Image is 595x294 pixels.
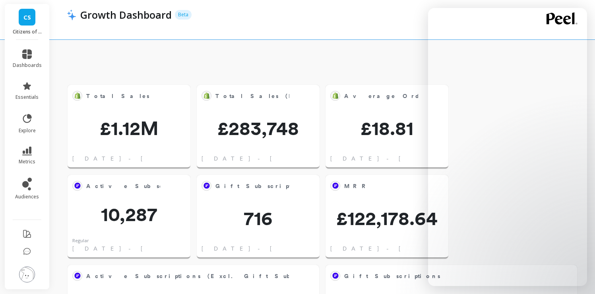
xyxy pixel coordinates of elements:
[67,9,76,20] img: header icon
[330,245,448,253] span: [DATE] - [DATE]
[80,8,172,22] p: Growth Dashboard
[72,155,190,163] span: [DATE] - [DATE]
[344,182,370,190] span: MRR
[15,194,39,200] span: audiences
[86,90,160,102] span: Total Sales
[68,119,190,138] span: £1.12M
[86,180,160,192] span: Active Subscriptions (Excl. Gift Subscriptions)
[344,92,464,100] span: Average Order Value
[428,8,587,286] iframe: Intercom live chat
[86,272,343,280] span: Active Subscriptions (Excl. Gift Subscriptions)
[202,245,320,253] span: [DATE] - [DATE]
[344,270,547,282] span: Gift Subscriptions
[344,180,418,192] span: MRR
[13,62,42,69] span: dashboards
[19,127,36,134] span: explore
[19,267,35,282] img: profile picture
[86,92,149,100] span: Total Sales
[344,90,418,102] span: Average Order Value
[13,29,42,35] p: Citizens of Soil
[202,155,320,163] span: [DATE] - [DATE]
[215,92,339,100] span: Total Sales (Non-club)
[16,94,39,100] span: essentials
[215,90,289,102] span: Total Sales (Non-club)
[175,10,192,20] p: Beta
[19,159,35,165] span: metrics
[197,119,320,138] span: £283,748
[86,270,289,282] span: Active Subscriptions (Excl. Gift Subscriptions)
[23,13,31,22] span: CS
[72,245,190,253] span: [DATE] - [DATE]
[72,237,89,244] div: Regular
[326,119,448,138] span: £18.81
[197,209,320,228] span: 716
[326,209,448,228] span: £122,178.64
[68,205,190,224] span: 10,287
[215,182,312,190] span: Gift Subscriptions
[330,155,448,163] span: [DATE] - [DATE]
[344,272,440,280] span: Gift Subscriptions
[86,182,343,190] span: Active Subscriptions (Excl. Gift Subscriptions)
[215,180,289,192] span: Gift Subscriptions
